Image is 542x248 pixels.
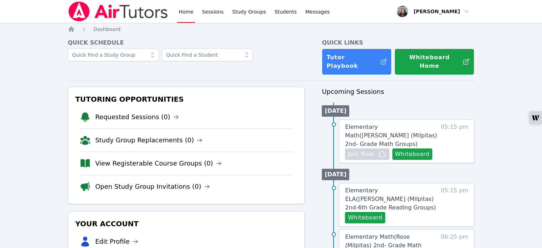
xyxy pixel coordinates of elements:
[74,93,299,106] h3: Tutoring Opportunities
[93,26,120,33] a: Dashboard
[305,8,330,15] span: Messages
[345,187,436,211] span: Elementary ELA ( [PERSON_NAME] (Milpitas) 2nd-6th Grade Reading Groups )
[93,26,120,32] span: Dashboard
[95,237,138,247] a: Edit Profile
[95,112,179,122] a: Requested Sessions (0)
[95,182,210,192] a: Open Study Group Invitations (0)
[68,49,159,61] input: Quick Find a Study Group
[345,123,437,147] span: Elementary Math ( [PERSON_NAME] (Milpitas) 2nd- Grade Math Groups )
[74,217,299,230] h3: Your Account
[345,186,437,212] a: Elementary ELA([PERSON_NAME] (Milpitas) 2nd-6th Grade Reading Groups)
[441,186,468,223] span: 05:15 pm
[162,49,253,61] input: Quick Find a Student
[322,49,392,75] a: Tutor Playbook
[68,1,169,21] img: Air Tutors
[345,123,437,148] a: Elementary Math([PERSON_NAME] (Milpitas) 2nd- Grade Math Groups)
[322,39,474,47] h4: Quick Links
[322,105,349,117] li: [DATE]
[68,39,305,47] h4: Quick Schedule
[68,26,474,33] nav: Breadcrumb
[394,49,474,75] button: Whiteboard Home
[95,135,202,145] a: Study Group Replacements (0)
[345,212,385,223] button: Whiteboard
[322,169,349,180] li: [DATE]
[95,158,222,168] a: View Registerable Course Groups (0)
[392,148,433,160] button: Whiteboard
[322,87,474,97] h3: Upcoming Sessions
[348,150,373,158] span: Join Now
[345,148,389,160] button: Join Now
[441,123,468,160] span: 05:15 pm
